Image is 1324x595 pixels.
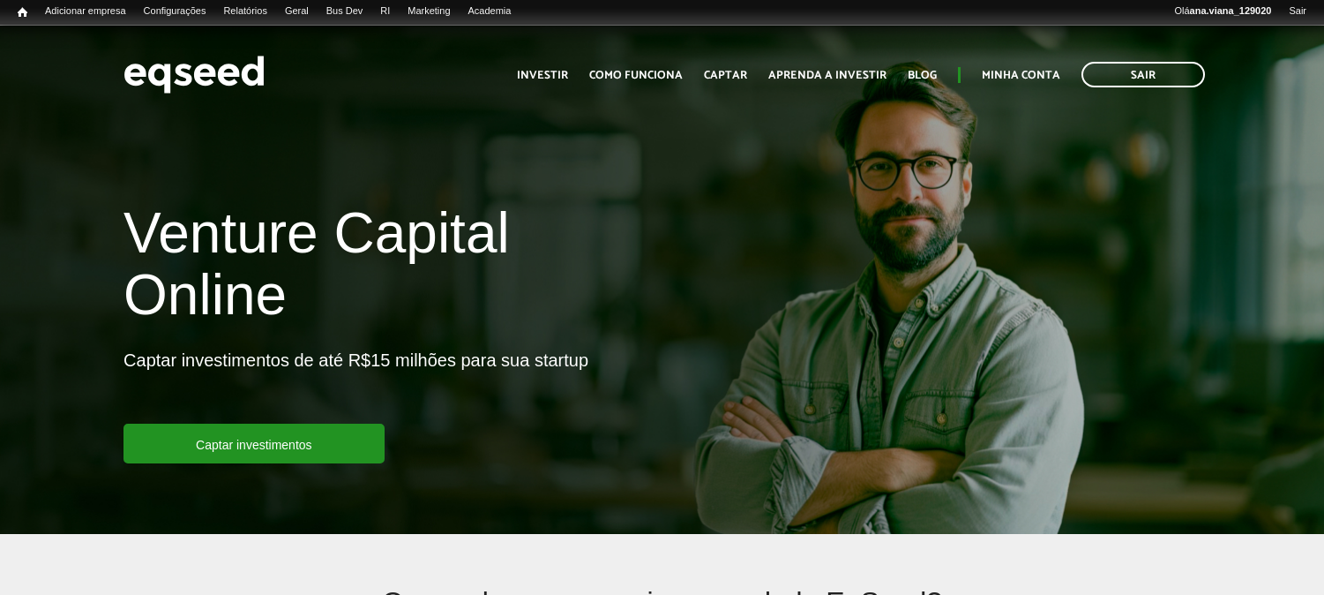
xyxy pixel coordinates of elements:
a: Geral [276,4,318,19]
a: Configurações [135,4,215,19]
a: Blog [908,70,937,81]
a: Minha conta [982,70,1060,81]
a: Sair [1280,4,1315,19]
a: Sair [1081,62,1205,87]
img: EqSeed [123,51,265,98]
a: Investir [517,70,568,81]
h1: Venture Capital Online [123,202,648,335]
a: Captar [704,70,747,81]
a: Adicionar empresa [36,4,135,19]
a: Bus Dev [318,4,372,19]
strong: ana.viana_129020 [1190,5,1272,16]
a: Oláana.viana_129020 [1166,4,1281,19]
a: Aprenda a investir [768,70,886,81]
a: Captar investimentos [123,424,385,463]
a: Relatórios [214,4,275,19]
span: Início [18,6,27,19]
a: Início [9,4,36,21]
p: Captar investimentos de até R$15 milhões para sua startup [123,350,588,424]
a: Como funciona [589,70,683,81]
a: Academia [460,4,520,19]
a: RI [371,4,399,19]
a: Marketing [399,4,459,19]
